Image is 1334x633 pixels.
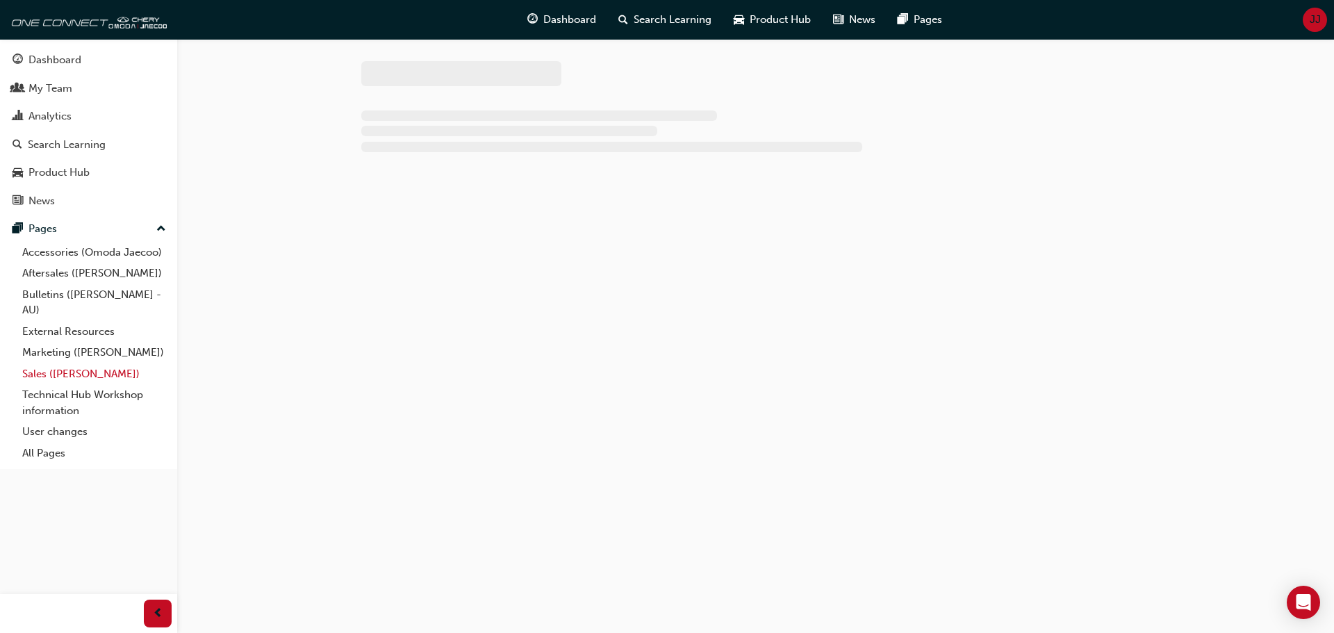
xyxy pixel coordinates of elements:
span: car-icon [734,11,744,28]
a: Marketing ([PERSON_NAME]) [17,342,172,363]
a: Accessories (Omoda Jaecoo) [17,242,172,263]
button: Pages [6,216,172,242]
a: Aftersales ([PERSON_NAME]) [17,263,172,284]
span: pages-icon [898,11,908,28]
div: Search Learning [28,137,106,153]
a: search-iconSearch Learning [607,6,723,34]
a: pages-iconPages [887,6,953,34]
span: News [849,12,875,28]
div: Open Intercom Messenger [1287,586,1320,619]
button: JJ [1303,8,1327,32]
a: External Resources [17,321,172,343]
span: JJ [1310,12,1321,28]
a: Technical Hub Workshop information [17,384,172,421]
span: Pages [914,12,942,28]
a: guage-iconDashboard [516,6,607,34]
span: chart-icon [13,110,23,123]
span: guage-icon [527,11,538,28]
div: Analytics [28,108,72,124]
div: News [28,193,55,209]
span: search-icon [618,11,628,28]
a: Search Learning [6,132,172,158]
span: people-icon [13,83,23,95]
a: Bulletins ([PERSON_NAME] - AU) [17,284,172,321]
button: DashboardMy TeamAnalyticsSearch LearningProduct HubNews [6,44,172,216]
a: User changes [17,421,172,443]
span: Search Learning [634,12,711,28]
span: search-icon [13,139,22,151]
div: Product Hub [28,165,90,181]
span: prev-icon [153,605,163,623]
span: up-icon [156,220,166,238]
a: All Pages [17,443,172,464]
img: oneconnect [7,6,167,33]
div: Pages [28,221,57,237]
span: guage-icon [13,54,23,67]
a: Analytics [6,104,172,129]
a: news-iconNews [822,6,887,34]
a: car-iconProduct Hub [723,6,822,34]
a: News [6,188,172,214]
a: Product Hub [6,160,172,186]
span: news-icon [13,195,23,208]
span: car-icon [13,167,23,179]
span: Product Hub [750,12,811,28]
a: Dashboard [6,47,172,73]
span: pages-icon [13,223,23,236]
div: Dashboard [28,52,81,68]
a: Sales ([PERSON_NAME]) [17,363,172,385]
a: My Team [6,76,172,101]
div: My Team [28,81,72,97]
span: Dashboard [543,12,596,28]
span: news-icon [833,11,843,28]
